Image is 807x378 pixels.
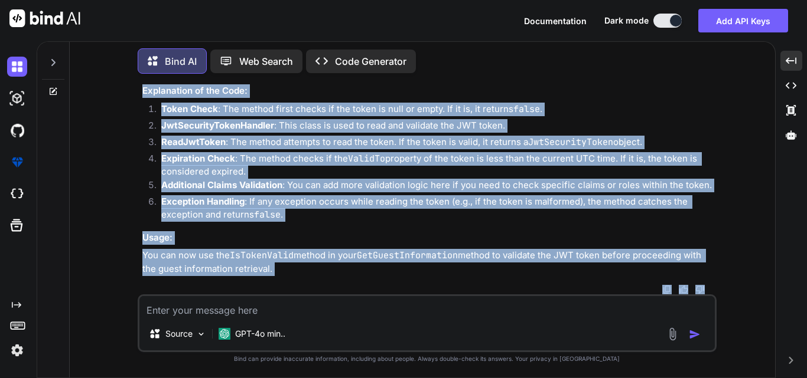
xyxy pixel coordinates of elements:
[161,120,274,131] strong: JwtSecurityTokenHandler
[7,184,27,204] img: cloudideIcon
[142,249,714,275] p: You can now use the method in your method to validate the JWT token before proceeding with the gu...
[165,54,197,68] p: Bind AI
[161,195,714,222] p: : If any exception occurs while reading the token (e.g., if the token is malformed), the method c...
[235,328,285,340] p: GPT-4o min..
[666,327,679,341] img: attachment
[254,209,281,221] code: false
[230,249,294,261] code: IsTokenValid
[524,16,587,26] span: Documentation
[165,328,193,340] p: Source
[161,136,226,147] strong: ReadJwtToken
[219,328,230,340] img: GPT-4o mini
[335,54,406,68] p: Code Generator
[138,354,717,363] p: Bind can provide inaccurate information, including about people. Always double-check its answers....
[513,103,540,115] code: false
[161,196,245,207] strong: Exception Handling
[679,285,688,294] img: like
[161,152,714,179] p: : The method checks if the property of the token is less than the current UTC time. If it is, the...
[7,120,27,140] img: githubDark
[161,136,714,149] p: : The method attempts to read the token. If the token is valid, it returns a object.
[142,231,714,245] h3: Usage:
[7,152,27,172] img: premium
[348,153,385,165] code: ValidTo
[9,9,80,27] img: Bind AI
[524,15,587,27] button: Documentation
[357,249,458,261] code: GetGuestInformation
[239,54,293,68] p: Web Search
[7,57,27,77] img: darkChat
[161,153,235,164] strong: Expiration Check
[662,285,672,294] img: copy
[142,84,714,98] h3: Explanation of the Code:
[528,136,613,148] code: JwtSecurityToken
[695,285,705,294] img: dislike
[161,179,282,190] strong: Additional Claims Validation
[161,103,714,116] p: : The method first checks if the token is null or empty. If it is, it returns .
[689,328,701,340] img: icon
[604,15,649,27] span: Dark mode
[161,119,714,133] p: : This class is used to read and validate the JWT token.
[698,9,788,32] button: Add API Keys
[161,103,218,114] strong: Token Check
[196,329,206,339] img: Pick Models
[7,88,27,109] img: darkAi-studio
[161,179,714,192] p: : You can add more validation logic here if you need to check specific claims or roles within the...
[7,340,27,360] img: settings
